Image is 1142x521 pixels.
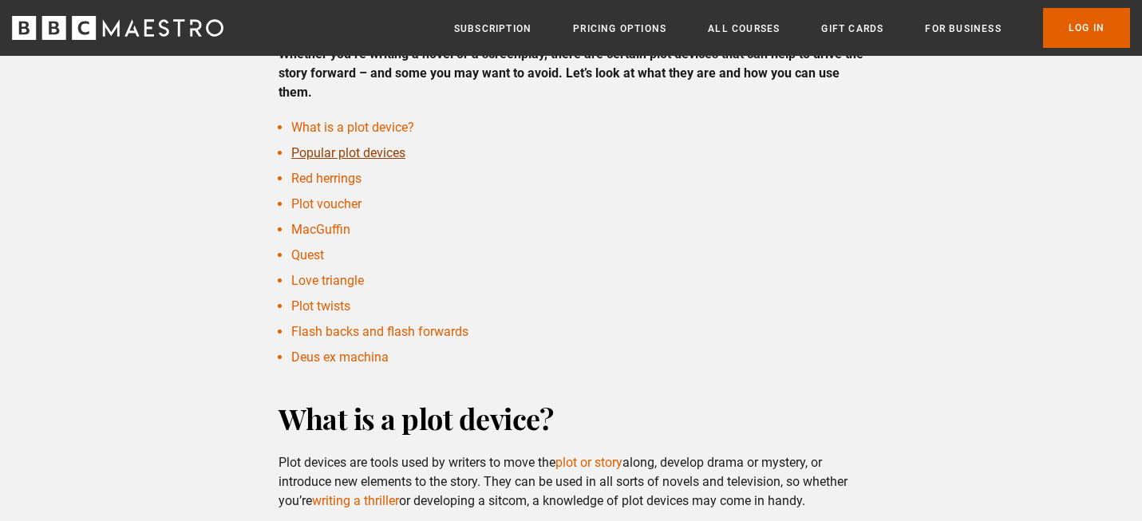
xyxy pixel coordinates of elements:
[12,16,223,40] svg: BBC Maestro
[925,21,1001,37] a: For business
[821,21,883,37] a: Gift Cards
[708,21,780,37] a: All Courses
[291,273,364,288] a: Love triangle
[291,120,414,135] a: What is a plot device?
[291,247,324,262] a: Quest
[279,453,863,511] p: Plot devices are tools used by writers to move the along, develop drama or mystery, or introduce ...
[454,8,1130,48] nav: Primary
[291,196,362,211] a: Plot voucher
[291,222,350,237] a: MacGuffin
[291,145,405,160] a: Popular plot devices
[279,399,863,437] h2: What is a plot device?
[291,171,362,186] a: Red herrings
[454,21,531,37] a: Subscription
[291,349,389,365] a: Deus ex machina
[555,455,622,470] a: plot or story
[573,21,666,37] a: Pricing Options
[312,493,399,508] a: writing a thriller
[279,46,863,100] strong: Whether you’re writing a novel or a screenplay, there are certain plot devices that can help to d...
[1043,8,1130,48] a: Log In
[291,298,350,314] a: Plot twists
[291,324,468,339] a: Flash backs and flash forwards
